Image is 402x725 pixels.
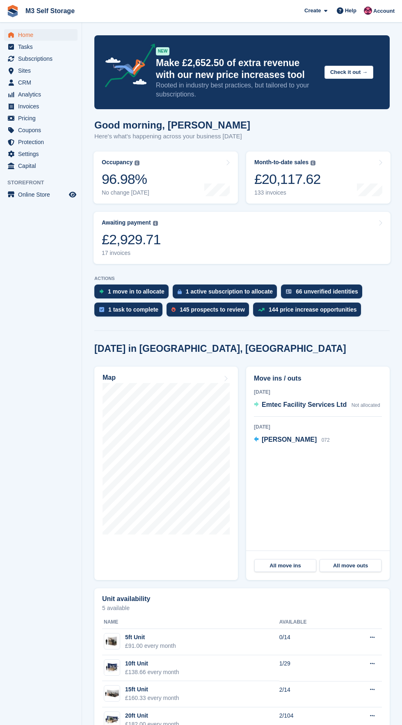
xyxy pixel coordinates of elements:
div: £20,117.62 [254,171,321,188]
a: menu [4,112,78,124]
a: menu [4,136,78,148]
img: stora-icon-8386f47178a22dfd0bd8f6a31ec36ba5ce8667c1dd55bd0f319d3a0aa187defe.svg [7,5,19,17]
div: Occupancy [102,159,132,166]
div: 17 invoices [102,250,161,257]
p: Rooted in industry best practices, but tailored to your subscriptions. [156,81,318,99]
a: menu [4,77,78,88]
p: Here's what's happening across your business [DATE] [94,132,250,141]
a: Map [94,367,238,580]
span: CRM [18,77,67,88]
span: Help [345,7,356,15]
img: Nick Jones [364,7,372,15]
span: Storefront [7,179,82,187]
div: £2,929.71 [102,231,161,248]
h2: Unit availability [102,595,150,603]
div: 66 unverified identities [296,288,358,295]
span: Pricing [18,112,67,124]
span: Subscriptions [18,53,67,64]
div: £138.66 every month [125,668,179,677]
a: menu [4,29,78,41]
img: price_increase_opportunities-93ffe204e8149a01c8c9dc8f82e8f89637d9d84a8eef4429ea346261dce0b2c0.svg [258,308,265,312]
th: Available [279,616,343,629]
a: menu [4,41,78,53]
p: Make £2,652.50 of extra revenue with our new price increases tool [156,57,318,81]
span: Not allocated [352,402,380,408]
a: 1 task to complete [94,303,167,321]
div: £91.00 every month [125,642,176,650]
a: 145 prospects to review [167,303,253,321]
span: Capital [18,160,67,172]
a: menu [4,65,78,76]
img: 10-ft-container.jpg [104,661,120,673]
a: menu [4,101,78,112]
span: Protection [18,136,67,148]
div: 10ft Unit [125,659,179,668]
div: [DATE] [254,388,382,396]
img: active_subscription_to_allocate_icon-d502201f5373d7db506a760aba3b589e785aa758c864c3986d89f69b8ff3... [178,289,182,294]
div: 144 price increase opportunities [269,306,357,313]
div: 1 task to complete [108,306,158,313]
a: Preview store [68,190,78,200]
a: All move outs [320,559,381,572]
span: Account [373,7,395,15]
div: Awaiting payment [102,219,151,226]
td: 0/14 [279,629,343,655]
img: move_ins_to_allocate_icon-fdf77a2bb77ea45bf5b3d319d69a93e2d87916cf1d5bf7949dd705db3b84f3ca.svg [99,289,104,294]
a: Emtec Facility Services Ltd Not allocated [254,400,380,411]
div: 133 invoices [254,189,321,196]
h2: Move ins / outs [254,374,382,383]
a: menu [4,148,78,160]
span: Home [18,29,67,41]
span: Sites [18,65,67,76]
td: 2/14 [279,681,343,707]
span: Invoices [18,101,67,112]
img: icon-info-grey-7440780725fd019a000dd9b08b2336e03edf1995a4989e88bcd33f0948082b44.svg [135,161,139,165]
div: 96.98% [102,171,149,188]
h2: Map [103,374,116,381]
span: Tasks [18,41,67,53]
p: 5 available [102,605,382,611]
img: 32-sqft-unit.jpg [104,636,120,647]
img: price-adjustments-announcement-icon-8257ccfd72463d97f412b2fc003d46551f7dbcb40ab6d574587a9cd5c0d94... [98,44,155,90]
a: [PERSON_NAME] 072 [254,435,330,445]
button: Check it out → [324,66,373,79]
div: NEW [156,47,169,55]
img: task-75834270c22a3079a89374b754ae025e5fb1db73e45f91037f5363f120a921f8.svg [99,307,104,312]
h1: Good morning, [PERSON_NAME] [94,119,250,131]
a: M3 Self Storage [22,4,78,18]
img: prospect-51fa495bee0391a8d652442698ab0144808aea92771e9ea1ae160a38d050c398.svg [171,307,176,312]
a: Awaiting payment £2,929.71 17 invoices [94,212,391,264]
img: verify_identity-adf6edd0f0f0b5bbfe63781bf79b02c33cf7c696d77639b501bdc392416b5a36.svg [286,289,292,294]
a: menu [4,160,78,172]
span: Analytics [18,89,67,100]
span: Online Store [18,189,67,200]
a: 1 active subscription to allocate [173,284,281,303]
span: Settings [18,148,67,160]
img: icon-info-grey-7440780725fd019a000dd9b08b2336e03edf1995a4989e88bcd33f0948082b44.svg [153,221,158,226]
div: 1 move in to allocate [108,288,164,295]
div: No change [DATE] [102,189,149,196]
img: icon-info-grey-7440780725fd019a000dd9b08b2336e03edf1995a4989e88bcd33f0948082b44.svg [311,161,315,165]
th: Name [102,616,279,629]
a: menu [4,124,78,136]
a: menu [4,189,78,200]
a: Month-to-date sales £20,117.62 133 invoices [246,151,391,204]
img: 125-sqft-unit.jpg [104,688,120,700]
div: 15ft Unit [125,685,179,694]
div: 145 prospects to review [180,306,245,313]
a: menu [4,53,78,64]
div: 1 active subscription to allocate [186,288,273,295]
h2: [DATE] in [GEOGRAPHIC_DATA], [GEOGRAPHIC_DATA] [94,343,346,354]
td: 1/29 [279,655,343,681]
a: menu [4,89,78,100]
a: 66 unverified identities [281,284,366,303]
span: Emtec Facility Services Ltd [262,401,347,408]
span: 072 [322,437,330,443]
span: [PERSON_NAME] [262,436,317,443]
p: ACTIONS [94,276,390,281]
div: £160.33 every month [125,694,179,702]
a: 1 move in to allocate [94,284,173,303]
a: 144 price increase opportunities [253,303,365,321]
a: All move ins [254,559,316,572]
div: Month-to-date sales [254,159,308,166]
